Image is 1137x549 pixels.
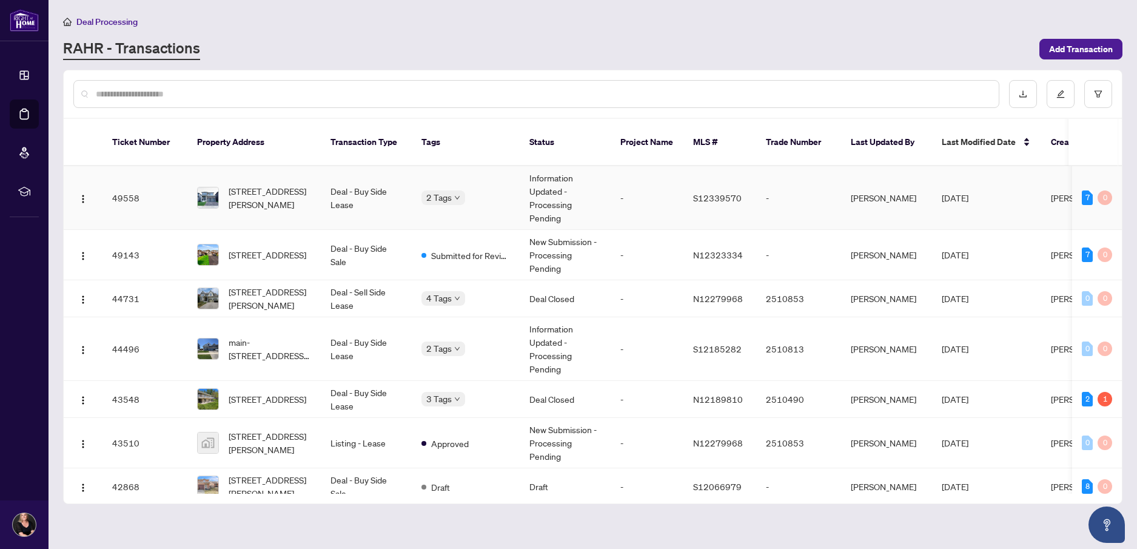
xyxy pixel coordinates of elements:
[102,381,187,418] td: 43548
[756,317,841,381] td: 2510813
[73,188,93,207] button: Logo
[73,389,93,409] button: Logo
[321,468,412,505] td: Deal - Buy Side Sale
[1056,90,1065,98] span: edit
[932,119,1041,166] th: Last Modified Date
[1082,291,1093,306] div: 0
[520,468,611,505] td: Draft
[841,119,932,166] th: Last Updated By
[198,187,218,208] img: thumbnail-img
[841,230,932,280] td: [PERSON_NAME]
[756,119,841,166] th: Trade Number
[841,381,932,418] td: [PERSON_NAME]
[431,249,510,262] span: Submitted for Review
[942,192,968,203] span: [DATE]
[102,468,187,505] td: 42868
[78,396,88,405] img: Logo
[63,18,72,26] span: home
[198,433,218,453] img: thumbnail-img
[78,345,88,355] img: Logo
[78,194,88,204] img: Logo
[76,16,138,27] span: Deal Processing
[198,244,218,265] img: thumbnail-img
[1098,436,1112,450] div: 0
[1098,479,1112,494] div: 0
[454,295,460,301] span: down
[520,166,611,230] td: Information Updated - Processing Pending
[78,483,88,493] img: Logo
[611,317,683,381] td: -
[454,396,460,402] span: down
[229,335,311,362] span: main-[STREET_ADDRESS][PERSON_NAME]
[426,291,452,305] span: 4 Tags
[693,481,742,492] span: S12066979
[102,166,187,230] td: 49558
[756,468,841,505] td: -
[229,429,311,456] span: [STREET_ADDRESS][PERSON_NAME]
[1051,192,1116,203] span: [PERSON_NAME]
[321,317,412,381] td: Deal - Buy Side Lease
[73,339,93,359] button: Logo
[841,280,932,317] td: [PERSON_NAME]
[693,192,742,203] span: S12339570
[1019,90,1027,98] span: download
[1082,342,1093,356] div: 0
[431,437,469,450] span: Approved
[1051,394,1116,405] span: [PERSON_NAME]
[73,477,93,496] button: Logo
[841,468,932,505] td: [PERSON_NAME]
[611,166,683,230] td: -
[78,295,88,305] img: Logo
[942,437,968,448] span: [DATE]
[63,38,200,60] a: RAHR - Transactions
[841,317,932,381] td: [PERSON_NAME]
[78,439,88,449] img: Logo
[73,289,93,308] button: Logo
[693,437,743,448] span: N12279968
[520,119,611,166] th: Status
[1051,437,1116,448] span: [PERSON_NAME]
[1098,190,1112,205] div: 0
[198,476,218,497] img: thumbnail-img
[78,251,88,261] img: Logo
[321,166,412,230] td: Deal - Buy Side Lease
[102,280,187,317] td: 44731
[426,392,452,406] span: 3 Tags
[942,249,968,260] span: [DATE]
[426,342,452,355] span: 2 Tags
[611,468,683,505] td: -
[942,394,968,405] span: [DATE]
[412,119,520,166] th: Tags
[13,513,36,536] img: Profile Icon
[198,389,218,409] img: thumbnail-img
[520,418,611,468] td: New Submission - Processing Pending
[693,249,743,260] span: N12323334
[683,119,756,166] th: MLS #
[454,346,460,352] span: down
[229,392,306,406] span: [STREET_ADDRESS]
[229,184,311,211] span: [STREET_ADDRESS][PERSON_NAME]
[1082,248,1093,262] div: 7
[520,381,611,418] td: Deal Closed
[198,338,218,359] img: thumbnail-img
[520,280,611,317] td: Deal Closed
[1084,80,1112,108] button: filter
[321,280,412,317] td: Deal - Sell Side Lease
[102,119,187,166] th: Ticket Number
[1051,293,1116,304] span: [PERSON_NAME]
[693,394,743,405] span: N12189810
[321,381,412,418] td: Deal - Buy Side Lease
[693,343,742,354] span: S12185282
[321,119,412,166] th: Transaction Type
[611,230,683,280] td: -
[1082,190,1093,205] div: 7
[942,135,1016,149] span: Last Modified Date
[1098,342,1112,356] div: 0
[756,280,841,317] td: 2510853
[611,418,683,468] td: -
[611,119,683,166] th: Project Name
[1088,507,1125,543] button: Open asap
[1094,90,1102,98] span: filter
[942,481,968,492] span: [DATE]
[1098,248,1112,262] div: 0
